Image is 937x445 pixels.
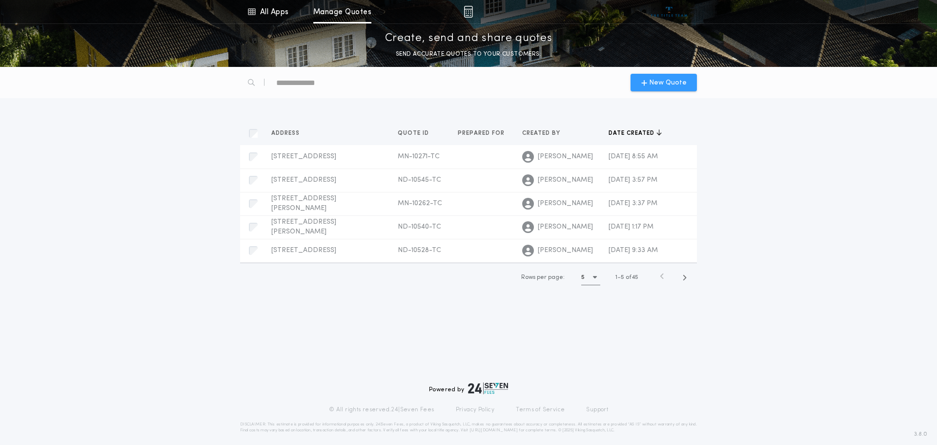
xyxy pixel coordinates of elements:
span: Address [271,129,302,137]
img: vs-icon [651,7,688,17]
span: [STREET_ADDRESS] [271,176,336,184]
span: 5 [621,275,624,280]
span: [DATE] 1:17 PM [609,223,653,231]
p: DISCLAIMER: This estimate is provided for informational purposes only. 24|Seven Fees, a product o... [240,422,697,433]
a: Terms of Service [516,406,565,414]
span: Rows per page: [521,275,565,280]
button: Date created [609,128,662,138]
span: [DATE] 3:57 PM [609,176,657,184]
span: MN-10271-TC [398,153,440,160]
span: [STREET_ADDRESS][PERSON_NAME] [271,195,336,212]
span: [STREET_ADDRESS][PERSON_NAME] [271,218,336,235]
span: ND-10540-TC [398,223,441,231]
button: 5 [581,270,600,285]
span: Quote ID [398,129,431,137]
div: Powered by [429,382,508,394]
span: [PERSON_NAME] [538,152,593,162]
span: 1 [615,275,617,280]
span: [DATE] 8:55 AM [609,153,658,160]
span: Prepared for [458,129,507,137]
span: MN-10262-TC [398,200,442,207]
img: logo [468,382,508,394]
span: [DATE] 9:33 AM [609,247,658,254]
span: ND-10545-TC [398,176,441,184]
span: [STREET_ADDRESS] [271,153,336,160]
span: Created by [522,129,562,137]
button: Quote ID [398,128,436,138]
p: Create, send and share quotes [385,31,552,46]
span: [PERSON_NAME] [538,246,593,255]
span: [PERSON_NAME] [538,175,593,185]
span: [PERSON_NAME] [538,222,593,232]
p: SEND ACCURATE QUOTES TO YOUR CUSTOMERS. [396,49,541,59]
span: [STREET_ADDRESS] [271,247,336,254]
span: [DATE] 3:37 PM [609,200,657,207]
span: Date created [609,129,656,137]
p: © All rights reserved. 24|Seven Fees [329,406,434,414]
button: Address [271,128,307,138]
span: 3.8.0 [914,430,927,439]
h1: 5 [581,273,585,282]
span: ND-10528-TC [398,247,441,254]
a: Support [586,406,608,414]
span: New Quote [649,78,687,88]
span: of 45 [626,273,638,282]
a: [URL][DOMAIN_NAME] [469,428,518,432]
a: Privacy Policy [456,406,495,414]
img: img [464,6,473,18]
button: New Quote [631,74,697,91]
button: Created by [522,128,568,138]
span: [PERSON_NAME] [538,199,593,209]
